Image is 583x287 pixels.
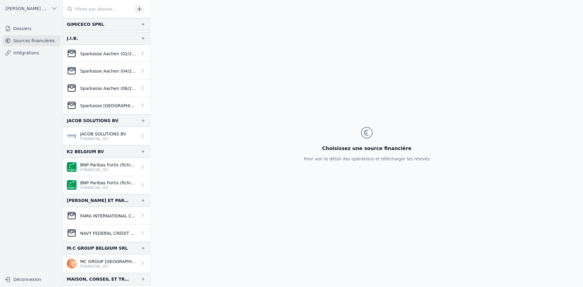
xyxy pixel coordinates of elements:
[63,158,150,176] a: BNP Paribas Fortis (fichiers importés) [FINANCIAL_ID]
[67,117,118,124] div: JACOB SOLUTIONS BV
[67,180,77,190] img: BNP_BE_BUSINESS_GEBABEBB.png
[67,259,77,268] img: ing.png
[67,244,128,252] div: M.C GROUP BELGIUM SRL
[80,103,137,109] p: Sparkasse [GEOGRAPHIC_DATA] (09/2024 > 12/2024)
[80,131,126,137] p: JACOB SOLUTIONS BV
[2,35,60,46] a: Sources financières
[80,68,137,74] p: Sparkasse Aachen (04/2023 > 04/2024)
[67,35,78,42] div: J.I.B.
[63,207,150,224] a: FAMA INTERNATIONAL COMMUNICATIONS - JPMorgan Chase Bank (Account [FINANCIAL_ID])
[304,145,430,152] h3: Choisissez une source financière
[63,62,150,80] a: Sparkasse Aachen (04/2023 > 04/2024)
[67,228,77,238] img: CleanShot-202025-05-26-20at-2016.10.27-402x.png
[80,51,137,57] p: Sparkasse Aachen (02/2025 > 08/2025)
[80,167,137,172] p: [FINANCIAL_ID]
[63,127,150,145] a: JACOB SOLUTIONS BV [FINANCIAL_ID]
[63,176,150,194] a: BNP Paribas Fortis (fichiers importés) [FINANCIAL_ID]
[80,85,137,91] p: Sparkasse Aachen (06/2024 >07/2024)
[80,213,137,219] p: FAMA INTERNATIONAL COMMUNICATIONS - JPMorgan Chase Bank (Account [FINANCIAL_ID])
[304,156,430,162] p: Pour voir le détail des opérations et télécharger les relevés
[63,97,150,114] a: Sparkasse [GEOGRAPHIC_DATA] (09/2024 > 12/2024)
[63,45,150,62] a: Sparkasse Aachen (02/2025 > 08/2025)
[63,80,150,97] a: Sparkasse Aachen (06/2024 >07/2024)
[80,230,137,236] p: NAVY FEDERAL CREDIT UNION - FAMA COMMUNICAT LLC (Business Checking Account [FINANCIAL_ID])
[67,83,77,93] img: CleanShot-202025-05-26-20at-2016.10.27-402x.png
[67,162,77,172] img: BNP_BE_BUSINESS_GEBABEBB.png
[2,23,60,34] a: Dossiers
[80,180,137,186] p: BNP Paribas Fortis (fichiers importés)
[67,211,77,220] img: CleanShot-202025-05-26-20at-2016.10.27-402x.png
[2,4,60,13] button: [PERSON_NAME] ET PARTNERS SRL
[63,224,150,242] a: NAVY FEDERAL CREDIT UNION - FAMA COMMUNICAT LLC (Business Checking Account [FINANCIAL_ID])
[67,21,104,28] div: GIMICECO SPRL
[80,136,126,141] p: [FINANCIAL_ID]
[5,5,49,12] span: [PERSON_NAME] ET PARTNERS SRL
[80,264,137,269] p: [FINANCIAL_ID]
[67,131,77,141] img: FINTRO_BE_BUSINESS_GEBABEBB.png
[63,4,132,15] input: Filtrer par dossier...
[80,258,137,265] p: MC GROUP [GEOGRAPHIC_DATA] SRL
[67,66,77,76] img: CleanShot-202025-05-26-20at-2016.10.27-402x.png
[67,148,104,155] div: K2 BELGIUM BV
[67,197,131,204] div: [PERSON_NAME] ET PARTNERS SRL
[67,275,131,283] div: MAISON, CONSEIL ET TRAVAUX SRL
[67,101,77,110] img: CleanShot-202025-05-26-20at-2016.10.27-402x.png
[63,255,150,273] a: MC GROUP [GEOGRAPHIC_DATA] SRL [FINANCIAL_ID]
[67,49,77,58] img: CleanShot-202025-05-26-20at-2016.10.27-402x.png
[80,162,137,168] p: BNP Paribas Fortis (fichiers importés)
[80,185,137,190] p: [FINANCIAL_ID]
[2,275,60,284] button: Déconnexion
[2,47,60,58] a: Intégrations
